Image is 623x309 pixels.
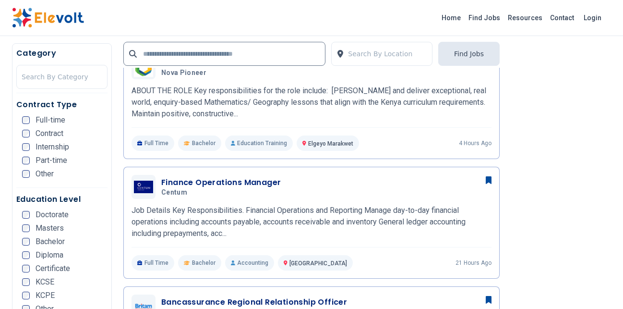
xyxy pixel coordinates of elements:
img: Centum [134,181,153,193]
h3: Finance Operations Manager [161,177,281,188]
input: Diploma [22,251,30,259]
span: Elgeyo Marakwet [308,140,353,147]
input: Certificate [22,265,30,272]
span: Bachelor [36,238,65,246]
p: Education Training [225,136,293,151]
span: Masters [36,224,64,232]
a: Nova PioneerHigh School Mathematics/ Geography Teacher (Eldoret Girls)Nova PioneerABOUT THE ROLE ... [132,55,491,151]
p: Full Time [132,255,174,271]
p: Job Details Key Responsibilities. Financial Operations and Reporting Manage day-to-day financial ... [132,205,491,239]
span: Internship [36,143,69,151]
span: KCPE [36,292,55,299]
span: Doctorate [36,211,69,219]
span: Nova Pioneer [161,69,206,77]
a: CentumFinance Operations ManagerCentumJob Details Key Responsibilities. Financial Operations and ... [132,175,491,271]
h5: Education Level [16,194,108,205]
p: 4 hours ago [459,139,491,147]
input: Internship [22,143,30,151]
input: Doctorate [22,211,30,219]
button: Find Jobs [438,42,500,66]
span: Other [36,170,54,178]
a: Home [438,10,465,25]
input: Other [22,170,30,178]
h3: Bancassurance Regional Relationship Officer [161,297,347,308]
span: Bachelor [192,139,216,147]
input: Contract [22,130,30,137]
h5: Contract Type [16,99,108,111]
span: Contract [36,130,63,137]
a: Contact [546,10,578,25]
p: Full Time [132,136,174,151]
p: ABOUT THE ROLE Key responsibilities for the role include: [PERSON_NAME] and deliver exceptional, ... [132,85,491,120]
span: Certificate [36,265,70,272]
p: Accounting [225,255,274,271]
input: Masters [22,224,30,232]
input: Part-time [22,157,30,164]
h5: Category [16,48,108,59]
a: Resources [504,10,546,25]
input: KCPE [22,292,30,299]
span: [GEOGRAPHIC_DATA] [289,260,347,267]
a: Find Jobs [465,10,504,25]
img: Elevolt [12,8,84,28]
span: Full-time [36,116,65,124]
input: Full-time [22,116,30,124]
iframe: Chat Widget [575,263,623,309]
input: KCSE [22,278,30,286]
input: Bachelor [22,238,30,246]
span: Bachelor [192,259,216,267]
span: KCSE [36,278,54,286]
p: 21 hours ago [455,259,491,267]
span: Diploma [36,251,63,259]
span: Part-time [36,157,67,164]
a: Login [578,8,607,27]
span: Centum [161,188,187,197]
